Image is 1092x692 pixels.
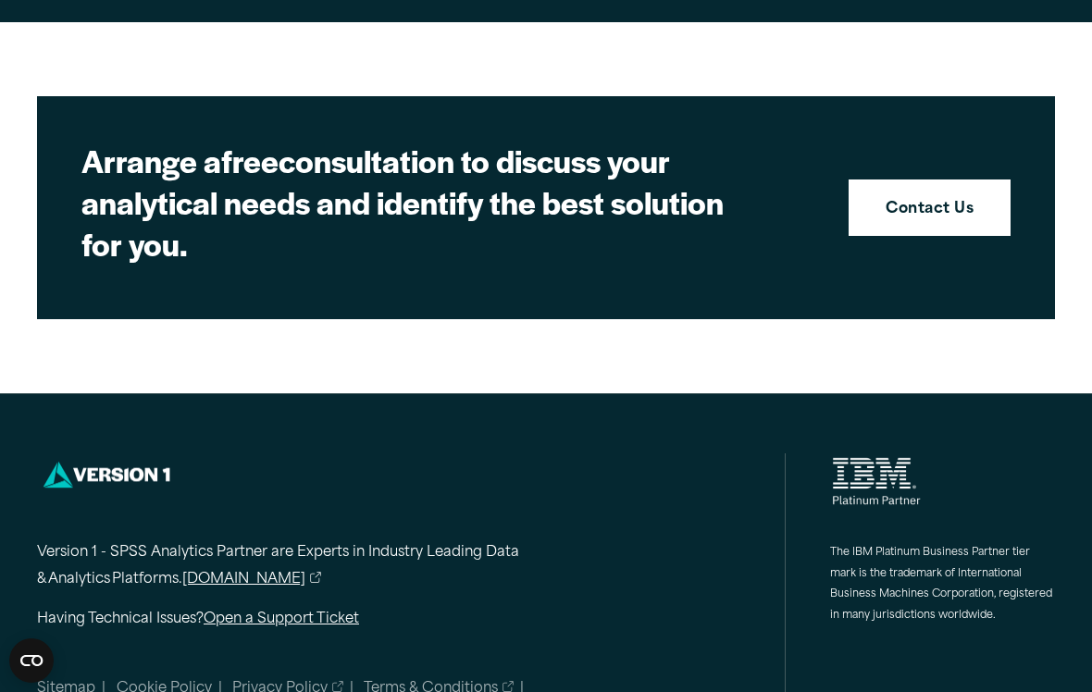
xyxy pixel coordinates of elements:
a: [DOMAIN_NAME] [182,567,321,594]
p: Version 1 - SPSS Analytics Partner are Experts in Industry Leading Data & Analytics Platforms. [37,540,592,594]
a: Contact Us [849,179,1011,237]
a: Open a Support Ticket [204,612,359,626]
strong: free [221,138,279,182]
h2: Arrange a consultation to discuss your analytical needs and identify the best solution for you. [81,140,729,264]
p: Having Technical Issues? [37,607,592,634]
button: Open CMP widget [9,638,54,683]
p: The IBM Platinum Business Partner tier mark is the trademark of International Business Machines C... [830,543,1055,626]
strong: Contact Us [886,198,974,222]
